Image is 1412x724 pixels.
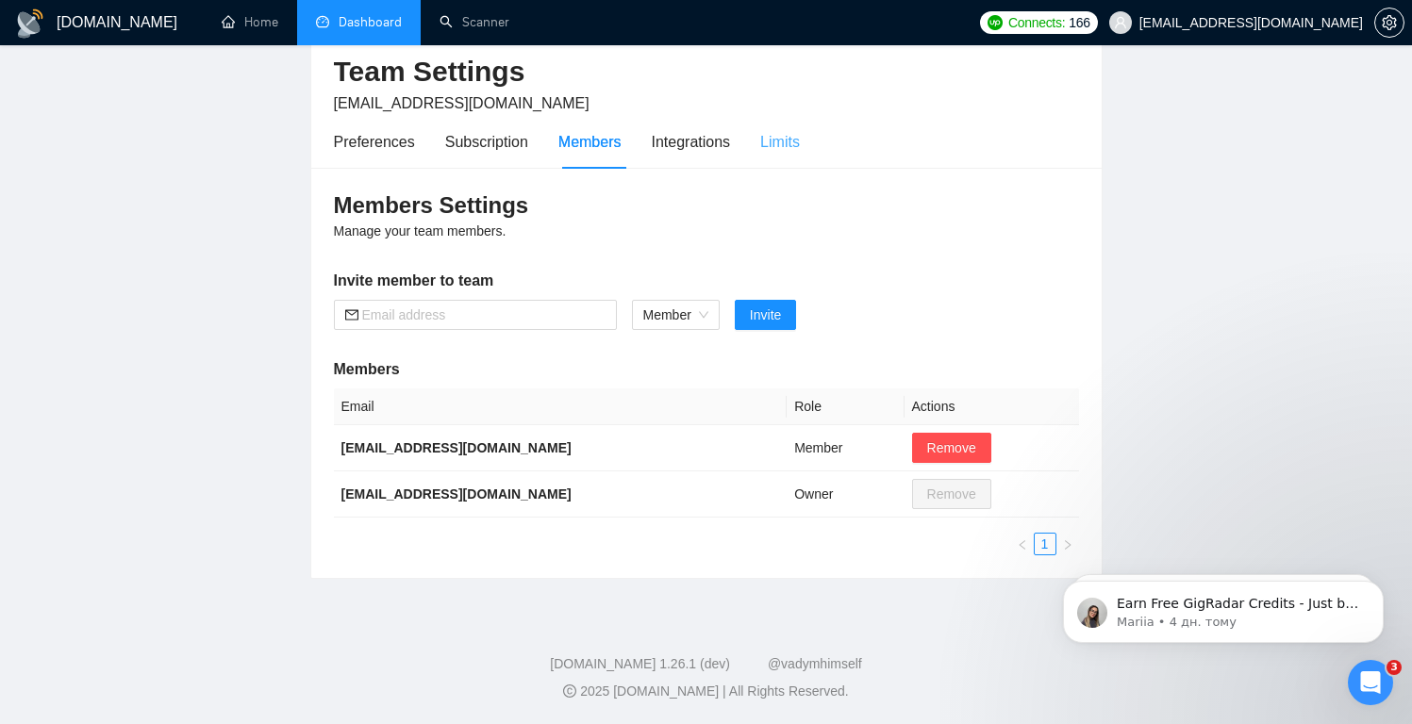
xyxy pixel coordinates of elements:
span: Invite [750,304,781,325]
li: Next Page [1056,533,1079,555]
iframe: Intercom notifications повідомлення [1035,541,1412,673]
span: copyright [563,684,576,698]
div: Integrations [652,130,731,154]
div: Preferences [334,130,415,154]
span: Remove [927,437,976,458]
a: dashboardDashboard [316,14,402,30]
span: right [1062,539,1073,551]
span: mail [345,308,358,321]
h5: Members [334,358,1079,381]
span: Connects: [1008,12,1065,33]
button: Remove [912,433,991,463]
button: left [1011,533,1034,555]
a: setting [1374,15,1404,30]
th: Actions [905,388,1079,425]
a: homeHome [222,14,278,30]
td: Owner [787,471,904,518]
span: Member [643,301,708,329]
b: [EMAIL_ADDRESS][DOMAIN_NAME] [341,486,572,502]
a: 1 [1035,534,1055,554]
h2: Team Settings [334,53,1079,91]
div: Subscription [445,130,528,154]
img: logo [15,8,45,39]
th: Email [334,388,788,425]
span: 166 [1069,12,1089,33]
a: searchScanner [440,14,509,30]
img: upwork-logo.png [988,15,1003,30]
p: Message from Mariia, sent 4 дн. тому [82,73,325,90]
li: 1 [1034,533,1056,555]
span: setting [1375,15,1404,30]
div: Limits [760,130,800,154]
span: Manage your team members. [334,223,507,239]
div: Members [558,130,622,154]
a: @vadymhimself [768,656,862,671]
b: [EMAIL_ADDRESS][DOMAIN_NAME] [341,440,572,455]
th: Role [787,388,904,425]
span: [EMAIL_ADDRESS][DOMAIN_NAME] [334,95,590,111]
div: 2025 [DOMAIN_NAME] | All Rights Reserved. [15,682,1397,701]
span: left [1017,539,1028,551]
input: Email address [362,304,606,325]
li: Previous Page [1011,533,1034,555]
iframe: Intercom live chat [1348,660,1393,705]
td: Member [787,425,904,471]
span: Earn Free GigRadar Credits - Just by Sharing Your Story! 💬 Want more credits for sending proposal... [82,55,325,519]
span: 3 [1387,660,1402,675]
h3: Members Settings [334,190,1079,221]
h5: Invite member to team [334,270,1079,292]
button: Invite [735,300,796,330]
a: [DOMAIN_NAME] 1.26.1 (dev) [550,656,730,671]
button: setting [1374,8,1404,38]
button: right [1056,533,1079,555]
span: user [1114,16,1127,29]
